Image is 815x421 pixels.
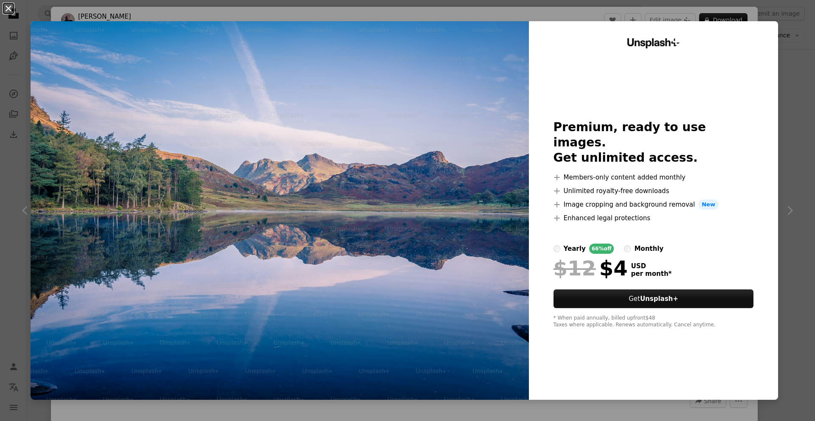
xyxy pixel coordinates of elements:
li: Image cropping and background removal [554,199,754,210]
li: Members-only content added monthly [554,172,754,182]
div: 66% off [589,244,614,254]
input: monthly [624,245,631,252]
strong: Unsplash+ [640,295,678,303]
input: yearly66%off [554,245,560,252]
span: per month * [631,270,672,278]
button: GetUnsplash+ [554,289,754,308]
span: $12 [554,257,596,279]
li: Enhanced legal protections [554,213,754,223]
div: $4 [554,257,628,279]
span: New [698,199,719,210]
div: monthly [634,244,663,254]
h2: Premium, ready to use images. Get unlimited access. [554,120,754,166]
div: * When paid annually, billed upfront $48 Taxes where applicable. Renews automatically. Cancel any... [554,315,754,328]
li: Unlimited royalty-free downloads [554,186,754,196]
div: yearly [564,244,586,254]
span: USD [631,262,672,270]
